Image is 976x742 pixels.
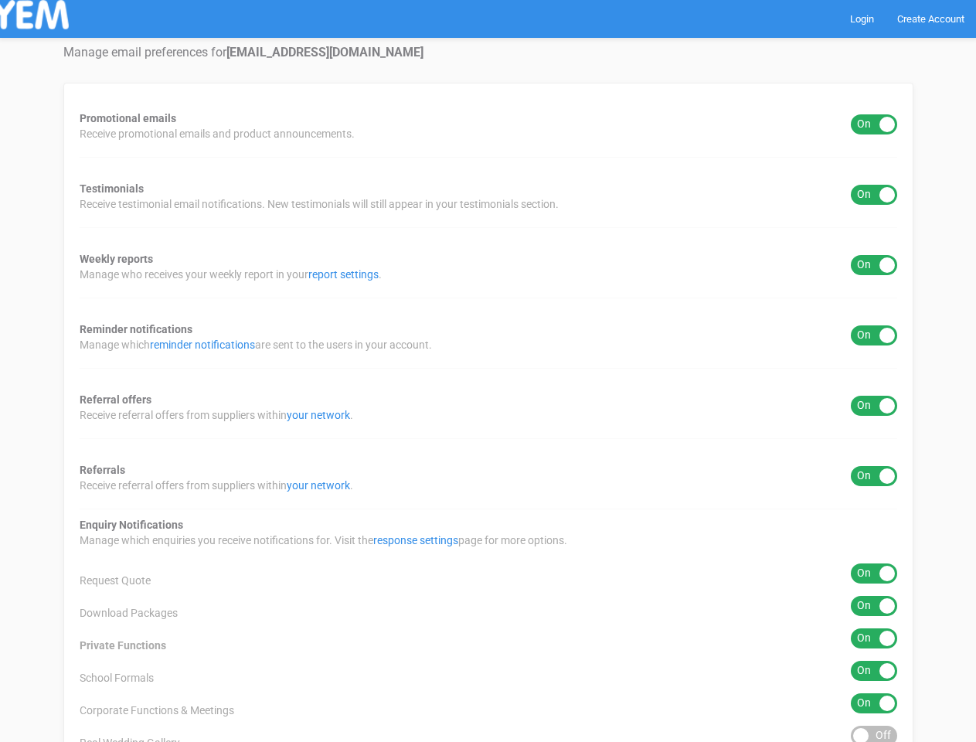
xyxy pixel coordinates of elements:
[80,112,176,124] strong: Promotional emails
[80,196,559,212] span: Receive testimonial email notifications. New testimonials will still appear in your testimonials ...
[80,519,183,531] strong: Enquiry Notifications
[80,126,355,141] span: Receive promotional emails and product announcements.
[373,534,458,546] a: response settings
[80,464,125,476] strong: Referrals
[80,670,154,686] span: School Formals
[80,337,432,352] span: Manage which are sent to the users in your account.
[80,478,353,493] span: Receive referral offers from suppliers within .
[287,409,350,421] a: your network
[80,323,192,335] strong: Reminder notifications
[150,339,255,351] a: reminder notifications
[80,573,151,588] span: Request Quote
[80,407,353,423] span: Receive referral offers from suppliers within .
[80,605,178,621] span: Download Packages
[80,393,151,406] strong: Referral offers
[308,268,379,281] a: report settings
[80,267,382,282] span: Manage who receives your weekly report in your .
[80,703,234,718] span: Corporate Functions & Meetings
[80,638,166,653] span: Private Functions
[63,46,913,60] h4: Manage email preferences for
[80,253,153,265] strong: Weekly reports
[80,182,144,195] strong: Testimonials
[80,533,567,548] span: Manage which enquiries you receive notifications for. Visit the page for more options.
[226,45,423,60] strong: [EMAIL_ADDRESS][DOMAIN_NAME]
[287,479,350,492] a: your network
